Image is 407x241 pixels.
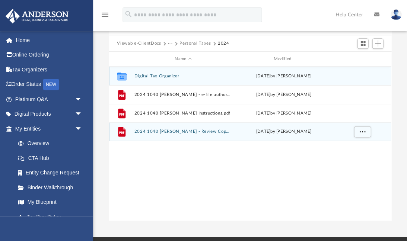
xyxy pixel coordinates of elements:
div: NEW [43,79,59,90]
button: 2024 1040 [PERSON_NAME] - e-file authorization - please sign.pdf [134,92,232,97]
div: Modified [235,56,333,62]
div: by [PERSON_NAME] [235,91,333,98]
a: Entity Change Request [10,166,93,180]
i: menu [101,10,109,19]
button: Personal Taxes [179,40,211,47]
img: User Pic [390,9,401,20]
div: by [PERSON_NAME] [235,110,333,117]
button: 2024 1040 [PERSON_NAME] Instructions.pdf [134,111,232,116]
a: Overview [10,136,93,151]
a: Tax Organizers [5,62,93,77]
div: Name [134,56,232,62]
div: id [112,56,131,62]
div: id [336,56,388,62]
a: Digital Productsarrow_drop_down [5,107,93,122]
button: Digital Tax Organizer [134,74,232,78]
a: My Blueprint [10,195,89,210]
a: CTA Hub [10,151,93,166]
span: arrow_drop_down [74,121,89,136]
a: My Entitiesarrow_drop_down [5,121,93,136]
a: Order StatusNEW [5,77,93,92]
span: [DATE] [256,93,270,97]
button: Viewable-ClientDocs [117,40,161,47]
button: 2024 1040 [PERSON_NAME] - Review Copy.pdf [134,129,232,134]
img: Anderson Advisors Platinum Portal [3,9,71,23]
span: arrow_drop_down [74,92,89,107]
a: Platinum Q&Aarrow_drop_down [5,92,93,107]
a: Tax Due Dates [10,209,93,224]
div: by [PERSON_NAME] [235,128,333,135]
button: More options [354,126,371,137]
a: Binder Walkthrough [10,180,93,195]
a: Online Ordering [5,48,93,62]
div: [DATE] by [PERSON_NAME] [235,73,333,80]
button: ··· [168,40,173,47]
button: 2024 [218,40,229,47]
button: Add [372,38,383,49]
a: menu [101,14,109,19]
div: grid [109,67,391,221]
span: [DATE] [256,129,270,134]
a: Home [5,33,93,48]
span: arrow_drop_down [74,107,89,122]
button: Switch to Grid View [357,38,368,49]
span: [DATE] [256,111,270,115]
i: search [124,10,133,18]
